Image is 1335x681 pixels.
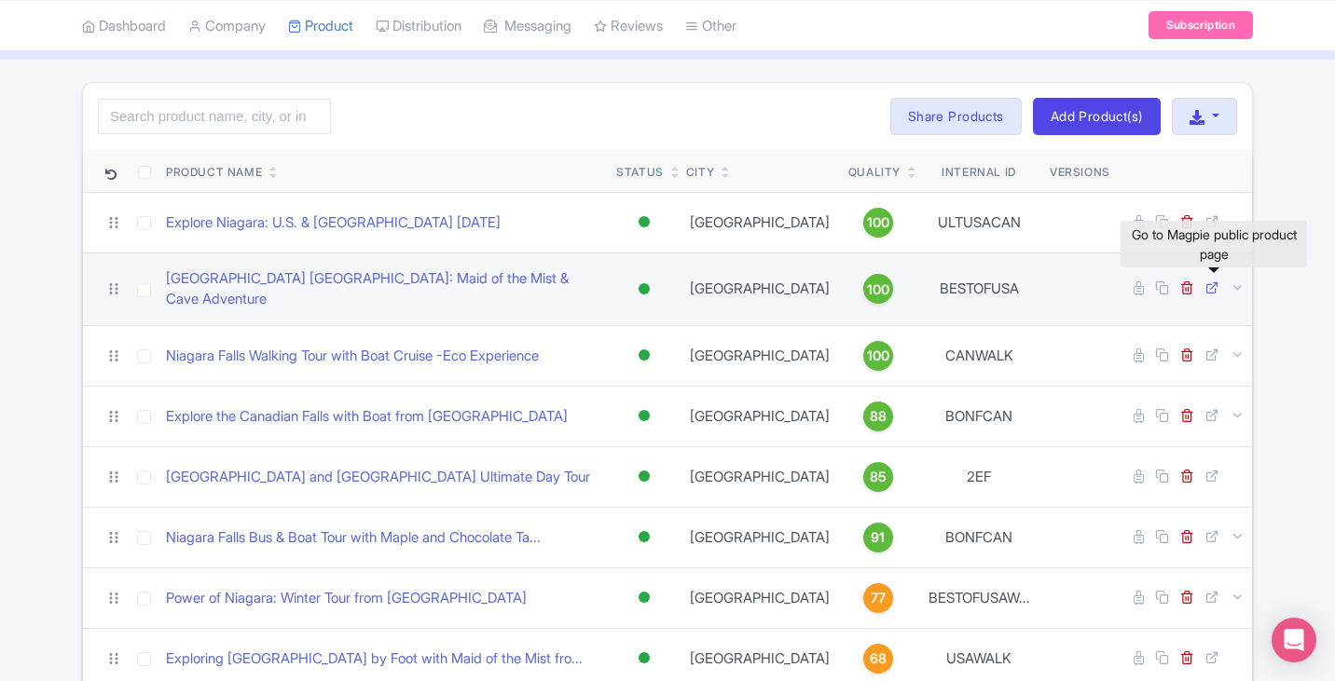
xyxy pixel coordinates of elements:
[686,164,714,181] div: City
[848,523,908,552] a: 91
[635,463,654,490] div: Active
[616,164,664,181] div: Status
[679,567,841,628] td: [GEOGRAPHIC_DATA]
[848,644,908,674] a: 68
[635,402,654,429] div: Active
[166,527,541,549] a: Niagara Falls Bus & Boat Tour with Maple and Chocolate Ta...
[871,588,886,608] span: 77
[848,341,908,371] a: 100
[871,527,885,548] span: 91
[679,507,841,567] td: [GEOGRAPHIC_DATA]
[166,212,501,234] a: Explore Niagara: U.S. & [GEOGRAPHIC_DATA] [DATE]
[867,212,889,233] span: 100
[848,274,908,304] a: 100
[679,446,841,507] td: [GEOGRAPHIC_DATA]
[848,208,908,238] a: 100
[915,192,1042,252] td: ULTUSACAN
[635,209,654,236] div: Active
[98,99,331,134] input: Search product name, city, or interal id
[867,346,889,366] span: 100
[1033,98,1161,135] a: Add Product(s)
[915,252,1042,325] td: BESTOFUSA
[848,164,901,181] div: Quality
[848,402,908,431] a: 88
[867,279,889,300] span: 100
[679,325,841,386] td: [GEOGRAPHIC_DATA]
[915,325,1042,386] td: CANWALK
[890,98,1022,135] a: Share Products
[870,467,887,487] span: 85
[635,645,654,672] div: Active
[166,648,583,670] a: Exploring [GEOGRAPHIC_DATA] by Foot with Maid of the Mist fro...
[915,386,1042,446] td: BONFCAN
[915,567,1042,628] td: BESTOFUSAW...
[1121,221,1307,267] div: Go to Magpie public product page
[679,252,841,325] td: [GEOGRAPHIC_DATA]
[635,276,654,303] div: Active
[166,406,568,428] a: Explore the Canadian Falls with Boat from [GEOGRAPHIC_DATA]
[166,467,590,488] a: [GEOGRAPHIC_DATA] and [GEOGRAPHIC_DATA] Ultimate Day Tour
[166,164,262,181] div: Product Name
[635,342,654,369] div: Active
[915,507,1042,567] td: BONFCAN
[166,588,527,609] a: Power of Niagara: Winter Tour from [GEOGRAPHIC_DATA]
[635,524,654,551] div: Active
[166,268,601,310] a: [GEOGRAPHIC_DATA] [GEOGRAPHIC_DATA]: Maid of the Mist & Cave Adventure
[166,346,539,367] a: Niagara Falls Walking Tour with Boat Cruise -Eco Experience
[1042,150,1118,193] th: Versions
[870,406,887,427] span: 88
[848,583,908,613] a: 77
[1149,11,1253,39] a: Subscription
[915,150,1042,193] th: Internal ID
[870,648,887,669] span: 68
[915,446,1042,507] td: 2EF
[848,462,908,492] a: 85
[1272,618,1316,662] div: Open Intercom Messenger
[635,584,654,611] div: Active
[679,386,841,446] td: [GEOGRAPHIC_DATA]
[679,192,841,252] td: [GEOGRAPHIC_DATA]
